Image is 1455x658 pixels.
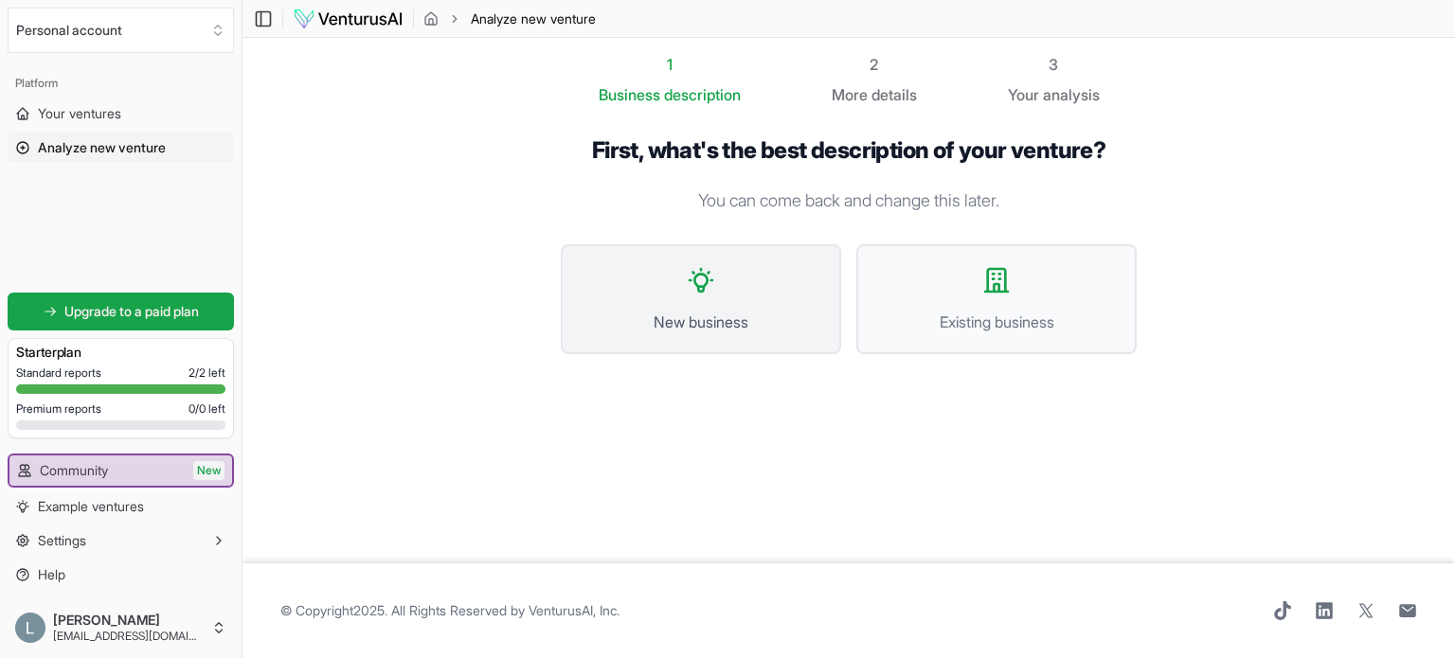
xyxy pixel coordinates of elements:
[1008,83,1039,106] span: Your
[8,491,234,522] a: Example ventures
[53,629,204,644] span: [EMAIL_ADDRESS][DOMAIN_NAME]
[38,565,65,584] span: Help
[664,85,741,104] span: description
[15,613,45,643] img: ACg8ocJnpkV83rIFapKzpJp0fjxyDr2jsYSMWScz5vz8933zN56ryA=s96-c
[189,365,225,381] span: 2 / 2 left
[561,244,841,354] button: New business
[8,133,234,163] a: Analyze new venture
[832,53,917,76] div: 2
[38,531,86,550] span: Settings
[280,601,620,620] span: © Copyright 2025 . All Rights Reserved by .
[8,68,234,98] div: Platform
[529,602,617,618] a: VenturusAI, Inc
[1043,85,1100,104] span: analysis
[561,136,1137,165] h1: First, what's the best description of your venture?
[471,9,596,28] span: Analyze new venture
[9,455,232,486] a: CommunityNew
[8,98,234,129] a: Your ventures
[40,461,108,480] span: Community
[16,365,101,381] span: Standard reports
[856,244,1137,354] button: Existing business
[189,401,225,417] span: 0 / 0 left
[582,311,820,333] span: New business
[8,605,234,650] button: [PERSON_NAME][EMAIL_ADDRESS][DOMAIN_NAME]
[423,9,596,28] nav: breadcrumb
[38,104,121,123] span: Your ventures
[38,138,166,157] span: Analyze new venture
[193,461,225,480] span: New
[1008,53,1100,76] div: 3
[293,8,404,30] img: logo
[599,53,741,76] div: 1
[871,85,917,104] span: details
[8,525,234,556] button: Settings
[599,83,660,106] span: Business
[8,293,234,330] a: Upgrade to a paid plan
[53,612,204,629] span: [PERSON_NAME]
[64,302,199,321] span: Upgrade to a paid plan
[561,187,1137,214] p: You can come back and change this later.
[16,343,225,362] h3: Starter plan
[38,497,144,516] span: Example ventures
[8,8,234,53] button: Select an organization
[832,83,868,106] span: More
[8,560,234,590] a: Help
[16,401,101,417] span: Premium reports
[877,311,1116,333] span: Existing business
